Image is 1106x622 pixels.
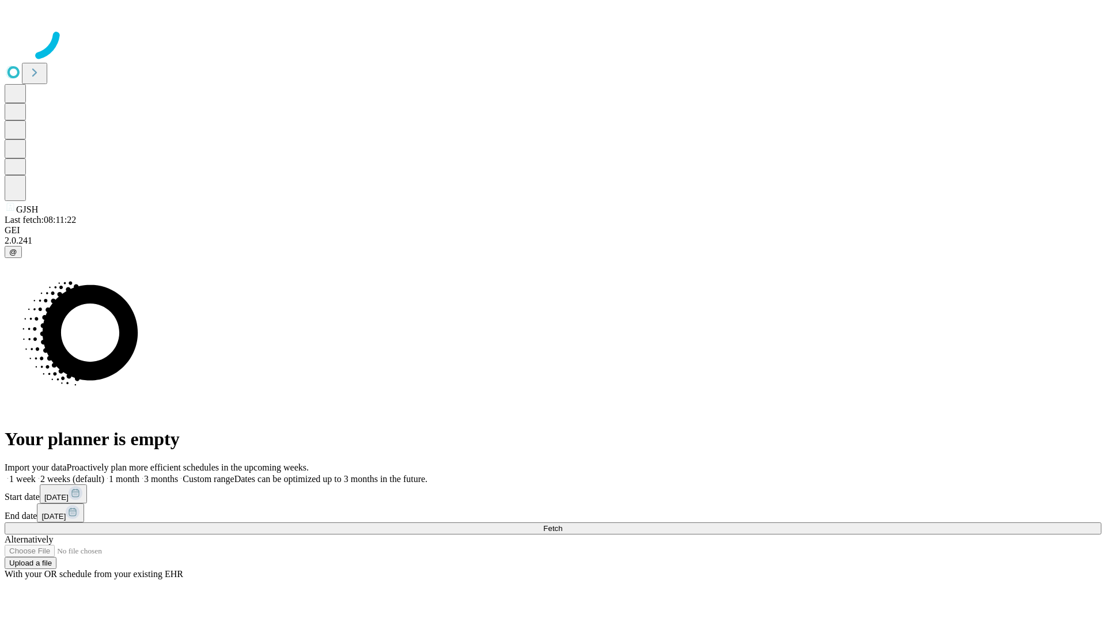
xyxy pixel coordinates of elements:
[5,215,76,225] span: Last fetch: 08:11:22
[37,503,84,522] button: [DATE]
[5,462,67,472] span: Import your data
[183,474,234,484] span: Custom range
[144,474,178,484] span: 3 months
[5,522,1101,534] button: Fetch
[5,484,1101,503] div: Start date
[5,236,1101,246] div: 2.0.241
[40,484,87,503] button: [DATE]
[16,204,38,214] span: GJSH
[5,428,1101,450] h1: Your planner is empty
[40,474,104,484] span: 2 weeks (default)
[109,474,139,484] span: 1 month
[543,524,562,533] span: Fetch
[9,248,17,256] span: @
[5,557,56,569] button: Upload a file
[41,512,66,521] span: [DATE]
[5,534,53,544] span: Alternatively
[234,474,427,484] span: Dates can be optimized up to 3 months in the future.
[67,462,309,472] span: Proactively plan more efficient schedules in the upcoming weeks.
[5,246,22,258] button: @
[5,225,1101,236] div: GEI
[5,503,1101,522] div: End date
[9,474,36,484] span: 1 week
[44,493,69,502] span: [DATE]
[5,569,183,579] span: With your OR schedule from your existing EHR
